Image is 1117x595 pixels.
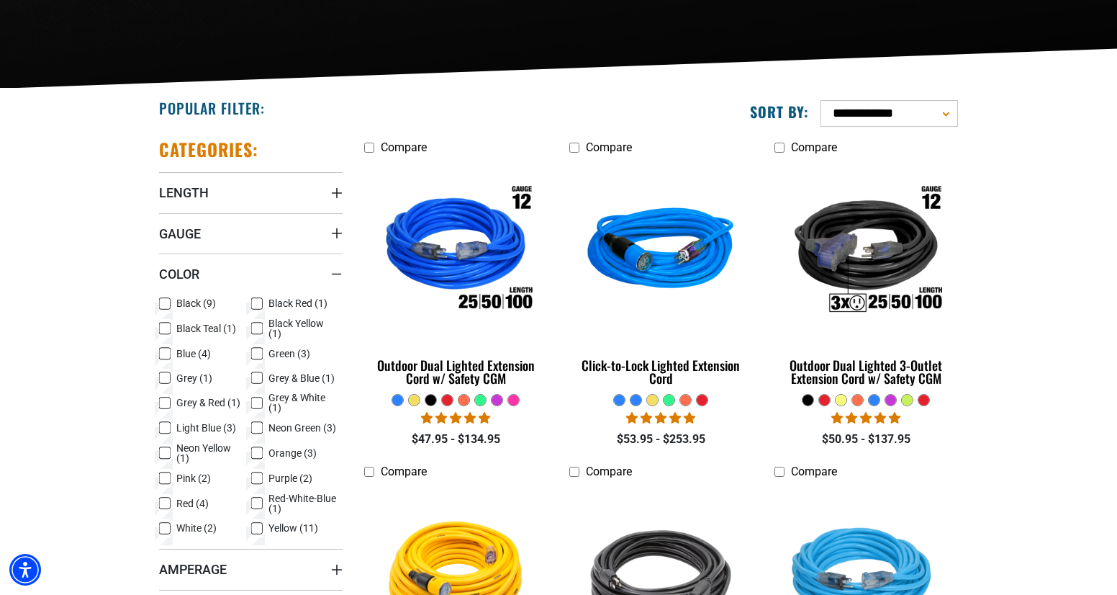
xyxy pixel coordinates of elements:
[159,561,227,578] span: Amperage
[626,411,695,425] span: 4.87 stars
[831,411,900,425] span: 4.80 stars
[774,431,958,448] div: $50.95 - $137.95
[586,465,632,478] span: Compare
[268,493,338,514] span: Red-White-Blue (1)
[9,554,41,586] div: Accessibility Menu
[421,411,490,425] span: 4.81 stars
[159,184,209,201] span: Length
[791,465,837,478] span: Compare
[364,161,548,393] a: Outdoor Dual Lighted Extension Cord w/ Safety CGM Outdoor Dual Lighted Extension Cord w/ Safety CGM
[381,140,427,154] span: Compare
[268,393,338,413] span: Grey & White (1)
[176,523,217,533] span: White (2)
[570,169,751,334] img: blue
[268,448,317,458] span: Orange (3)
[159,172,343,212] summary: Length
[176,373,212,383] span: Grey (1)
[176,398,240,408] span: Grey & Red (1)
[366,169,547,334] img: Outdoor Dual Lighted Extension Cord w/ Safety CGM
[774,161,958,393] a: Outdoor Dual Lighted 3-Outlet Extension Cord w/ Safety CGM Outdoor Dual Lighted 3-Outlet Extensio...
[381,465,427,478] span: Compare
[176,443,245,463] span: Neon Yellow (1)
[176,298,216,308] span: Black (9)
[159,549,343,589] summary: Amperage
[176,323,236,334] span: Black Teal (1)
[176,473,211,483] span: Pink (2)
[176,423,236,433] span: Light Blue (3)
[364,431,548,448] div: $47.95 - $134.95
[569,359,753,385] div: Click-to-Lock Lighted Extension Cord
[586,140,632,154] span: Compare
[159,138,258,161] h2: Categories:
[268,523,318,533] span: Yellow (11)
[774,359,958,385] div: Outdoor Dual Lighted 3-Outlet Extension Cord w/ Safety CGM
[750,102,809,121] label: Sort by:
[159,213,343,254] summary: Gauge
[159,99,265,117] h2: Popular Filter:
[268,373,335,383] span: Grey & Blue (1)
[176,349,211,359] span: Blue (4)
[176,498,209,509] span: Red (4)
[159,254,343,294] summary: Color
[268,298,327,308] span: Black Red (1)
[268,349,310,359] span: Green (3)
[268,473,312,483] span: Purple (2)
[775,169,957,334] img: Outdoor Dual Lighted 3-Outlet Extension Cord w/ Safety CGM
[569,431,753,448] div: $53.95 - $253.95
[268,318,338,339] span: Black Yellow (1)
[268,423,336,433] span: Neon Green (3)
[159,266,199,282] span: Color
[364,359,548,385] div: Outdoor Dual Lighted Extension Cord w/ Safety CGM
[159,225,201,242] span: Gauge
[569,161,753,393] a: blue Click-to-Lock Lighted Extension Cord
[791,140,837,154] span: Compare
